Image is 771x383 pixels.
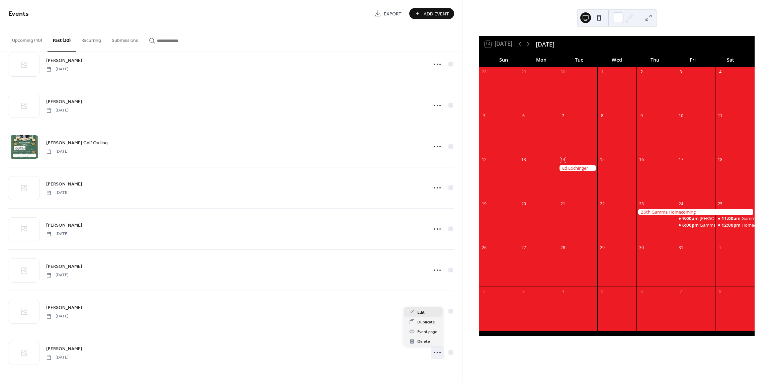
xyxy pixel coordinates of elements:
[521,201,527,207] div: 20
[46,107,69,113] span: [DATE]
[678,113,684,119] div: 10
[678,289,684,295] div: 7
[46,66,69,72] span: [DATE]
[600,201,605,207] div: 22
[369,8,407,19] a: Export
[598,53,636,67] div: Wed
[521,113,527,119] div: 6
[560,245,566,251] div: 28
[46,57,82,64] a: [PERSON_NAME]
[560,157,566,163] div: 14
[600,245,605,251] div: 29
[46,231,69,237] span: [DATE]
[560,289,566,295] div: 4
[482,245,487,251] div: 26
[482,157,487,163] div: 12
[700,222,731,228] div: Gamma Dinner
[678,157,684,163] div: 17
[715,215,755,221] div: Gamma Photo
[417,338,430,345] span: Delete
[678,69,684,75] div: 3
[636,209,755,215] div: 26th Gamma Homecoming
[46,222,82,229] span: [PERSON_NAME]
[417,328,437,335] span: Event page
[482,113,487,119] div: 5
[7,27,48,51] button: Upcoming (40)
[536,40,554,49] div: [DATE]
[711,53,749,67] div: Sat
[46,304,82,311] a: [PERSON_NAME]
[717,113,723,119] div: 11
[682,222,700,228] span: 6:00pm
[409,8,454,19] button: Add Event
[639,289,645,295] div: 6
[639,69,645,75] div: 2
[521,69,527,75] div: 29
[46,355,69,361] span: [DATE]
[46,149,69,155] span: [DATE]
[482,201,487,207] div: 19
[48,27,76,52] button: Past (30)
[674,53,711,67] div: Fri
[424,10,449,17] span: Add Event
[717,289,723,295] div: 8
[384,10,402,17] span: Export
[600,157,605,163] div: 15
[482,69,487,75] div: 28
[522,53,560,67] div: Mon
[46,313,69,319] span: [DATE]
[46,263,82,270] span: [PERSON_NAME]
[639,157,645,163] div: 16
[46,190,69,196] span: [DATE]
[600,69,605,75] div: 1
[639,113,645,119] div: 9
[560,201,566,207] div: 21
[521,245,527,251] div: 27
[600,113,605,119] div: 8
[560,69,566,75] div: 30
[106,27,144,51] button: Submissions
[76,27,106,51] button: Recurring
[46,272,69,278] span: [DATE]
[678,201,684,207] div: 24
[46,180,82,188] a: [PERSON_NAME]
[482,289,487,295] div: 2
[600,289,605,295] div: 5
[46,345,82,353] a: [PERSON_NAME]
[46,98,82,105] a: [PERSON_NAME]
[682,215,700,221] span: 9:00am
[8,7,29,20] span: Events
[417,309,425,316] span: Edit
[676,215,715,221] div: Bob Hess Memorial Golf Outing
[558,165,597,171] div: Ed Lochinger
[717,69,723,75] div: 4
[485,53,522,67] div: Sun
[521,157,527,163] div: 13
[560,113,566,119] div: 7
[636,53,674,67] div: Thu
[717,201,723,207] div: 25
[678,245,684,251] div: 31
[717,157,723,163] div: 18
[715,222,755,228] div: Homecoming Parade
[639,201,645,207] div: 23
[717,245,723,251] div: 1
[46,262,82,270] a: [PERSON_NAME]
[639,245,645,251] div: 30
[46,221,82,229] a: [PERSON_NAME]
[560,53,598,67] div: Tue
[742,215,771,221] div: Gamma Photo
[46,181,82,188] span: [PERSON_NAME]
[417,319,435,326] span: Duplicate
[46,139,108,147] a: [PERSON_NAME] Golf Outing
[721,222,742,228] span: 12:00pm
[46,140,108,147] span: [PERSON_NAME] Golf Outing
[521,289,527,295] div: 3
[676,222,715,228] div: Gamma Dinner
[721,215,742,221] span: 11:00am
